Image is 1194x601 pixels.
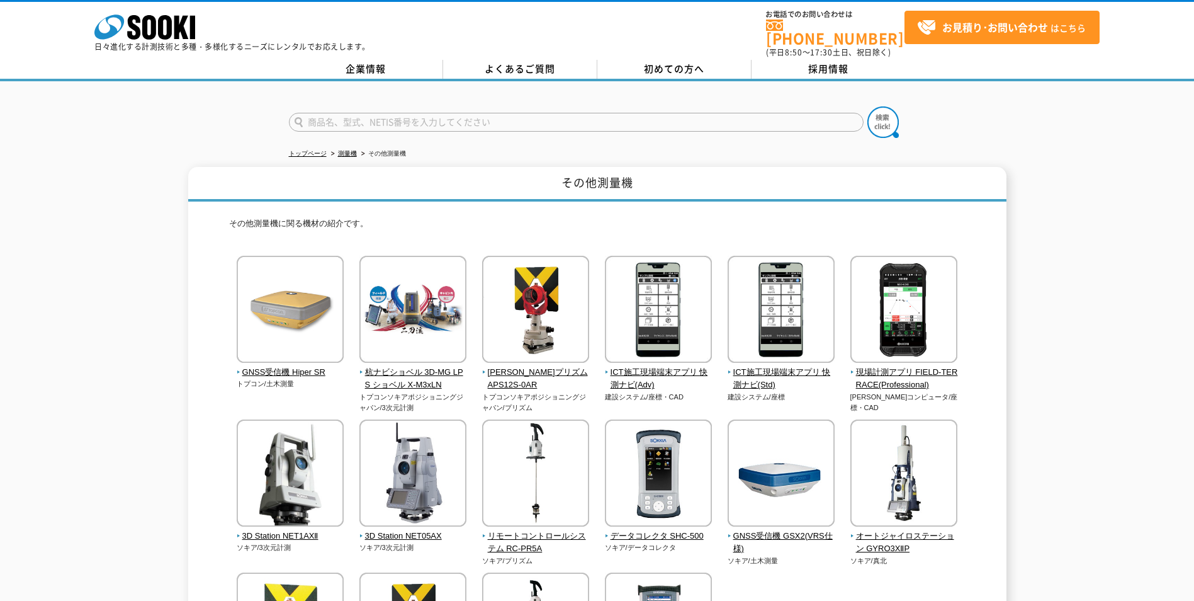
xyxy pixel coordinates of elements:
[728,392,835,403] p: 建設システム/座標
[359,518,467,543] a: 3D Station NET05AX
[237,354,344,379] a: GNSS受信機 Hiper SR
[867,106,899,138] img: btn_search.png
[338,150,357,157] a: 測量機
[359,354,467,392] a: 杭ナビショベル 3D-MG LPS ショベル X-M3xLN
[728,556,835,566] p: ソキア/土木測量
[605,392,712,403] p: 建設システム/座標・CAD
[850,366,958,392] span: 現場計測アプリ FIELD-TERRACE(Professional)
[728,530,835,556] span: GNSS受信機 GSX2(VRS仕様)
[482,556,590,566] p: ソキア/プリズム
[359,392,467,413] p: トプコンソキアポジショニングジャパン/3次元計測
[605,354,712,392] a: ICT施工現場端末アプリ 快測ナビ(Adv)
[359,147,406,161] li: その他測量機
[785,47,803,58] span: 8:50
[752,60,906,79] a: 採用情報
[94,43,370,50] p: 日々進化する計測技術と多種・多様化するニーズにレンタルでお応えします。
[766,47,891,58] span: (平日 ～ 土日、祝日除く)
[237,366,344,379] span: GNSS受信機 Hiper SR
[237,420,344,530] img: 3D Station NET1AXⅡ
[237,256,344,366] img: GNSS受信機 Hiper SR
[605,366,712,392] span: ICT施工現場端末アプリ 快測ナビ(Adv)
[237,379,344,389] p: トプコン/土木測量
[482,366,590,392] span: [PERSON_NAME]プリズム APS12S-0AR
[359,256,466,366] img: 杭ナビショベル 3D-MG LPS ショベル X-M3xLN
[359,542,467,553] p: ソキア/3次元計測
[766,20,904,45] a: [PHONE_NUMBER]
[728,366,835,392] span: ICT施工現場端末アプリ 快測ナビ(Std)
[766,11,904,18] span: お電話でのお問い合わせは
[728,420,835,530] img: GNSS受信機 GSX2(VRS仕様)
[188,167,1006,202] h1: その他測量機
[359,420,466,530] img: 3D Station NET05AX
[644,62,704,76] span: 初めての方へ
[597,60,752,79] a: 初めての方へ
[229,217,966,237] p: その他測量機に関る機材の紹介です。
[482,420,589,530] img: リモートコントロールシステム RC-PR5A
[850,420,957,530] img: オートジャイロステーション GYRO3XⅡP
[482,256,589,366] img: 一素子プリズム APS12S-0AR
[810,47,833,58] span: 17:30
[728,256,835,366] img: ICT施工現場端末アプリ 快測ナビ(Std)
[605,530,712,543] span: データコレクタ SHC-500
[482,354,590,392] a: [PERSON_NAME]プリズム APS12S-0AR
[850,354,958,392] a: 現場計測アプリ FIELD-TERRACE(Professional)
[850,530,958,556] span: オートジャイロステーション GYRO3XⅡP
[728,518,835,556] a: GNSS受信機 GSX2(VRS仕様)
[850,256,957,366] img: 現場計測アプリ FIELD-TERRACE(Professional)
[482,392,590,413] p: トプコンソキアポジショニングジャパン/プリズム
[482,530,590,556] span: リモートコントロールシステム RC-PR5A
[942,20,1048,35] strong: お見積り･お問い合わせ
[850,556,958,566] p: ソキア/真北
[237,518,344,543] a: 3D Station NET1AXⅡ
[289,60,443,79] a: 企業情報
[850,518,958,556] a: オートジャイロステーション GYRO3XⅡP
[289,113,864,132] input: 商品名、型式、NETIS番号を入力してください
[237,542,344,553] p: ソキア/3次元計測
[917,18,1086,37] span: はこちら
[482,518,590,556] a: リモートコントロールシステム RC-PR5A
[605,256,712,366] img: ICT施工現場端末アプリ 快測ナビ(Adv)
[850,392,958,413] p: [PERSON_NAME]コンピュータ/座標・CAD
[289,150,327,157] a: トップページ
[359,366,467,392] span: 杭ナビショベル 3D-MG LPS ショベル X-M3xLN
[605,518,712,543] a: データコレクタ SHC-500
[359,530,467,543] span: 3D Station NET05AX
[605,542,712,553] p: ソキア/データコレクタ
[443,60,597,79] a: よくあるご質問
[605,420,712,530] img: データコレクタ SHC-500
[728,354,835,392] a: ICT施工現場端末アプリ 快測ナビ(Std)
[237,530,344,543] span: 3D Station NET1AXⅡ
[904,11,1100,44] a: お見積り･お問い合わせはこちら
